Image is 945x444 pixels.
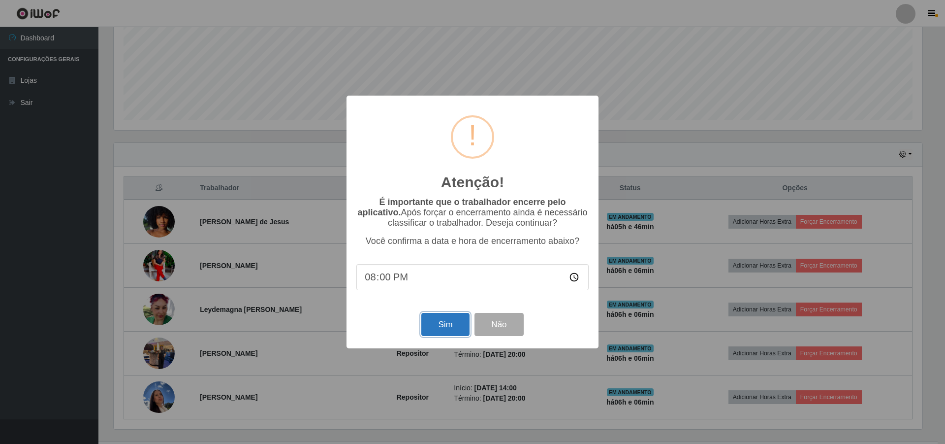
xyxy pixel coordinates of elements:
[441,173,504,191] h2: Atenção!
[356,197,589,228] p: Após forçar o encerramento ainda é necessário classificar o trabalhador. Deseja continuar?
[357,197,566,217] b: É importante que o trabalhador encerre pelo aplicativo.
[474,313,523,336] button: Não
[356,236,589,246] p: Você confirma a data e hora de encerramento abaixo?
[421,313,469,336] button: Sim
